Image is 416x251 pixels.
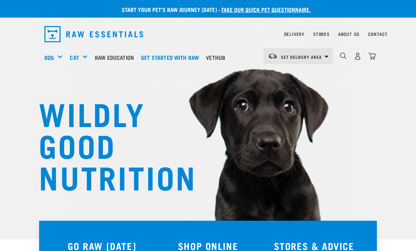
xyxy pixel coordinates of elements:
[281,56,322,58] span: Set Delivery Area
[340,52,347,59] img: home-icon-1@2x.png
[368,52,376,60] img: home-icon@2x.png
[70,53,79,62] a: Cat
[139,43,204,71] a: Get started with Raw
[368,33,388,35] a: Contact
[221,8,311,11] a: take our quick pet questionnaire.
[268,53,277,59] img: van-moving.png
[44,53,54,62] a: Dog
[313,33,330,35] a: Stores
[39,23,377,45] nav: dropdown navigation
[39,97,180,192] h1: WILDLY GOOD NUTRITION
[284,33,305,35] a: Delivery
[338,33,360,35] a: About Us
[354,52,361,60] img: user.png
[93,43,139,71] a: Raw Education
[204,43,231,71] a: Vethub
[44,26,143,42] img: Raw Essentials Logo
